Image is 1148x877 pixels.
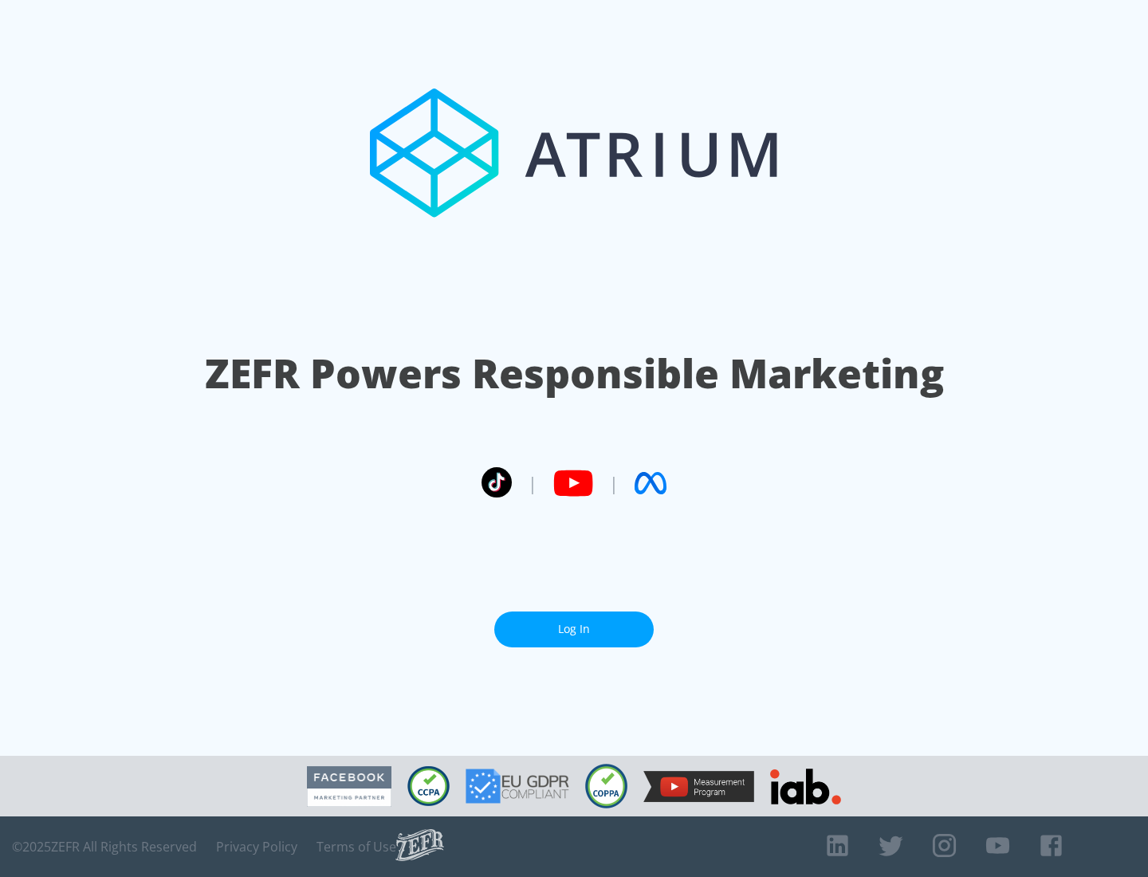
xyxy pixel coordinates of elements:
a: Terms of Use [316,839,396,855]
span: | [528,471,537,495]
a: Privacy Policy [216,839,297,855]
img: YouTube Measurement Program [643,771,754,802]
span: © 2025 ZEFR All Rights Reserved [12,839,197,855]
h1: ZEFR Powers Responsible Marketing [205,346,944,401]
img: COPPA Compliant [585,764,627,808]
a: Log In [494,612,654,647]
span: | [609,471,619,495]
img: Facebook Marketing Partner [307,766,391,807]
img: GDPR Compliant [466,769,569,804]
img: IAB [770,769,841,804]
img: CCPA Compliant [407,766,450,806]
